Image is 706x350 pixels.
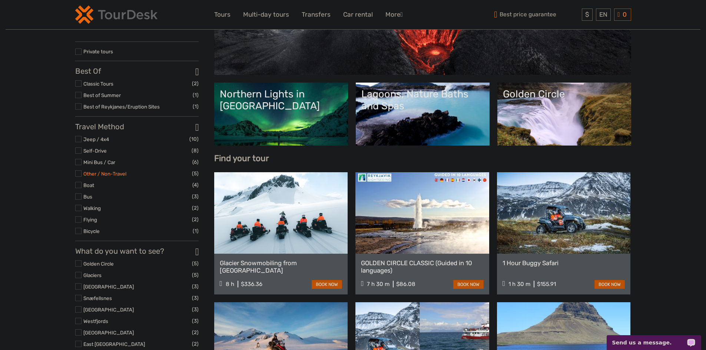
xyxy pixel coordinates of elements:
div: Northern Lights in [GEOGRAPHIC_DATA] [220,88,342,112]
div: $86.08 [396,281,415,287]
span: 7 h 30 m [367,281,390,287]
a: Private tours [83,49,113,54]
a: East [GEOGRAPHIC_DATA] [83,341,145,347]
a: Jeep / 4x4 [83,136,109,142]
h3: What do you want to see? [75,247,199,256]
span: (3) [192,294,199,302]
span: (3) [192,282,199,291]
span: 0 [622,11,628,18]
a: Other / Non-Travel [83,171,126,177]
a: Tours [214,9,231,20]
a: Car rental [343,9,373,20]
a: Westfjords [83,318,108,324]
span: (1) [193,91,199,99]
h3: Best Of [75,67,199,76]
span: 8 h [226,281,234,287]
span: Best price guarantee [492,9,580,21]
a: Classic Tours [83,81,113,87]
span: (4) [192,181,199,189]
b: Find your tour [214,153,269,163]
span: $ [585,11,589,18]
a: Bus [83,194,92,200]
a: 1 Hour Buggy Safari [503,259,625,267]
span: (2) [192,79,199,88]
a: Snæfellsnes [83,295,112,301]
div: EN [596,9,611,21]
span: (2) [192,215,199,224]
a: Golden Circle [83,261,114,267]
span: (5) [192,169,199,178]
a: Flying [83,217,97,223]
a: Transfers [302,9,331,20]
span: (3) [192,317,199,325]
span: (3) [192,192,199,201]
img: 120-15d4194f-c635-41b9-a512-a3cb382bfb57_logo_small.png [75,6,158,24]
span: (10) [189,135,199,143]
span: (8) [192,146,199,155]
a: GOLDEN CIRCLE CLASSIC (Guided in 10 languages) [361,259,484,274]
a: Mini Bus / Car [83,159,115,165]
a: Lagoons, Nature Baths and Spas [361,88,484,140]
span: (2) [192,328,199,337]
a: [GEOGRAPHIC_DATA] [83,330,134,336]
a: Northern Lights in [GEOGRAPHIC_DATA] [220,88,342,140]
iframe: LiveChat chat widget [602,327,706,350]
a: Best of Summer [83,92,121,98]
a: Best of Reykjanes/Eruption Sites [83,104,160,110]
a: Multi-day tours [243,9,289,20]
h3: Travel Method [75,122,199,131]
a: Boat [83,182,94,188]
a: book now [312,280,342,289]
a: Glacier Snowmobiling from [GEOGRAPHIC_DATA] [220,259,342,274]
a: Self-Drive [83,148,107,154]
span: (1) [193,102,199,111]
a: Glaciers [83,272,102,278]
a: Bicycle [83,228,100,234]
a: book now [453,280,484,289]
a: Walking [83,205,101,211]
div: Lagoons, Nature Baths and Spas [361,88,484,112]
a: More [385,9,403,20]
a: [GEOGRAPHIC_DATA] [83,284,134,290]
span: (6) [192,158,199,166]
span: (2) [192,204,199,212]
div: $155.91 [537,281,556,287]
a: [GEOGRAPHIC_DATA] [83,307,134,313]
a: book now [594,280,625,289]
span: (1) [193,227,199,235]
a: Golden Circle [503,88,626,140]
a: Lava and Volcanoes [220,17,626,69]
span: 1 h 30 m [508,281,530,287]
span: (3) [192,305,199,314]
span: (5) [192,259,199,268]
span: (5) [192,271,199,279]
div: Golden Circle [503,88,626,100]
div: $336.36 [241,281,262,287]
span: (2) [192,340,199,348]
